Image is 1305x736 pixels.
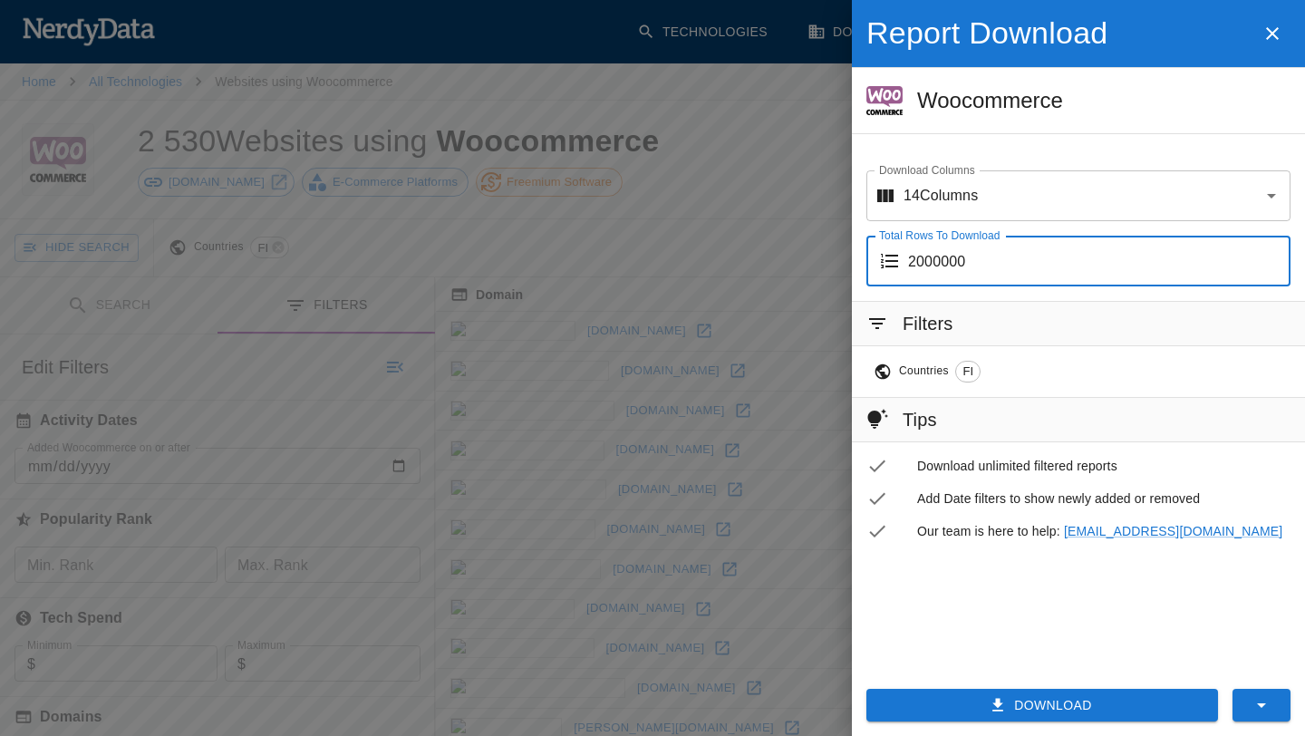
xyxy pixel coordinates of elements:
[899,363,955,381] span: Countries
[1259,183,1284,208] button: Open
[903,309,953,338] h6: Filters
[879,162,975,178] label: Download Columns
[917,522,1290,540] span: Our team is here to help:
[917,489,1290,508] span: Add Date filters to show newly added or removed
[879,228,1000,243] label: Total Rows To Download
[903,405,937,434] h6: Tips
[917,457,1290,475] span: Download unlimited filtered reports
[866,15,1254,53] h4: Report Download
[866,82,903,119] img: 7da5a261-bf51-4098-b6d9-1c8e0f813b08.jpg
[917,86,1290,115] h5: Woocommerce
[866,689,1218,722] button: Download
[1064,524,1282,538] a: [EMAIL_ADDRESS][DOMAIN_NAME]
[956,363,980,381] span: FI
[904,185,978,207] p: 14 Columns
